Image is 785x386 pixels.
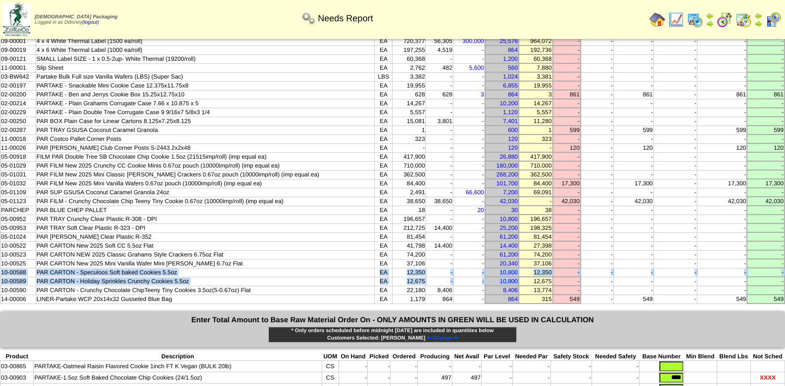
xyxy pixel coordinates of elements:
td: 05-01032 [0,179,36,188]
td: - [453,81,485,90]
td: - [453,45,485,54]
td: PAR FILM - Crunchy Chocolate Chip Teeny Tiny Cookie 0.67oz (10000imp/roll) (imp equal ea) [36,197,375,206]
td: - [653,170,697,179]
td: - [581,117,613,126]
img: zoroco-logo-small.webp [3,3,30,36]
td: PAR FILM New 2025 Crunchy CC Cookie Minis 0.67oz pouch (10000imp/roll) (imp equal ea) [36,161,375,170]
td: - [653,108,697,117]
td: FILM PAR Double Tree SB Chocolate Chip Cookie 1.5oz (21515imp/roll) (imp equal ea) [36,152,375,161]
td: EA [375,108,392,117]
td: - [553,161,581,170]
td: - [697,188,747,197]
td: PARTAKE - Snackable Mini Cookie Case 12.375x11.75x8 [36,81,375,90]
a: 42,030 [499,198,518,205]
td: 710,000 [392,161,426,170]
td: PAR TRAY Crunchy Clear Plastic R-308 - DPI [36,214,375,223]
td: PARCHEP [0,206,36,214]
td: - [747,45,785,54]
td: PAR SUP GSUSA Coconut Caramel Granola 24oz [36,188,375,197]
td: 861 [553,90,581,99]
td: - [747,99,785,108]
td: PAR [PERSON_NAME] Club Corner Posts S-2443 2x2x48 [36,143,375,152]
td: 09-00121 [0,54,36,63]
img: calendarblend.gif [717,12,733,28]
td: 417,900 [519,152,552,161]
td: - [581,188,613,197]
td: - [519,143,552,152]
td: - [747,108,785,117]
td: Partake Bulk Full size Vanilla Wafers (LBS) (Super Sac) [36,72,375,81]
a: 3 [481,91,484,98]
td: - [613,161,653,170]
a: (logout) [82,20,99,25]
td: - [453,99,485,108]
td: - [581,81,613,90]
td: EA [375,161,392,170]
td: - [581,45,613,54]
td: - [453,143,485,152]
td: 15,081 [392,117,426,126]
a: 10,800 [499,278,518,285]
td: PAR Costco Pallet Corner Posts [36,134,375,143]
td: - [653,143,697,152]
td: 42,030 [697,197,747,206]
a: 20,340 [499,260,518,267]
td: - [426,72,453,81]
td: 42,030 [553,197,581,206]
td: - [613,170,653,179]
td: EA [375,81,392,90]
td: 02-00250 [0,117,36,126]
td: - [653,161,697,170]
td: - [453,214,485,223]
td: - [553,170,581,179]
td: 05-00918 [0,152,36,161]
td: - [453,134,485,143]
td: - [613,54,653,63]
td: - [426,170,453,179]
td: PAR BLUE CHEP PALLET [36,206,375,214]
td: 599 [697,126,747,134]
td: 599 [613,126,653,134]
td: 05-01031 [0,170,36,179]
td: - [453,108,485,117]
a: 120 [508,144,518,151]
td: 09-00019 [0,45,36,54]
a: 560 [508,64,518,71]
td: - [653,54,697,63]
td: - [697,72,747,81]
td: - [581,90,613,99]
td: 02-00214 [0,99,36,108]
a: 7,200 [503,189,518,196]
td: 60,368 [519,54,552,63]
td: - [613,206,653,214]
td: - [653,81,697,90]
td: 02-00197 [0,81,36,90]
td: - [453,152,485,161]
td: - [697,206,747,214]
img: calendarcustomer.gif [765,12,781,28]
a: 268,200 [496,171,518,178]
td: - [581,170,613,179]
td: - [613,81,653,90]
td: - [426,126,453,134]
td: 17,300 [613,179,653,188]
td: - [697,81,747,90]
td: EA [375,54,392,63]
td: LBS [375,72,392,81]
span: [DEMOGRAPHIC_DATA] Packaging [35,14,117,20]
td: - [747,81,785,90]
td: EA [375,143,392,152]
td: - [697,152,747,161]
td: PAR BOX Plain Case for Linear Cartons 8.125x7.25x8.125 [36,117,375,126]
td: - [553,72,581,81]
td: - [553,188,581,197]
td: 1 [392,126,426,134]
td: - [697,170,747,179]
td: - [453,170,485,179]
td: PARTAKE - Plain Grahams Corrugate Case 7.66 x 10.875 x 5 [36,99,375,108]
td: - [613,188,653,197]
td: - [553,99,581,108]
td: - [453,197,485,206]
td: 19,955 [392,81,426,90]
td: 4 x 6 White Thermal Label (1000 ea/roll) [36,45,375,54]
